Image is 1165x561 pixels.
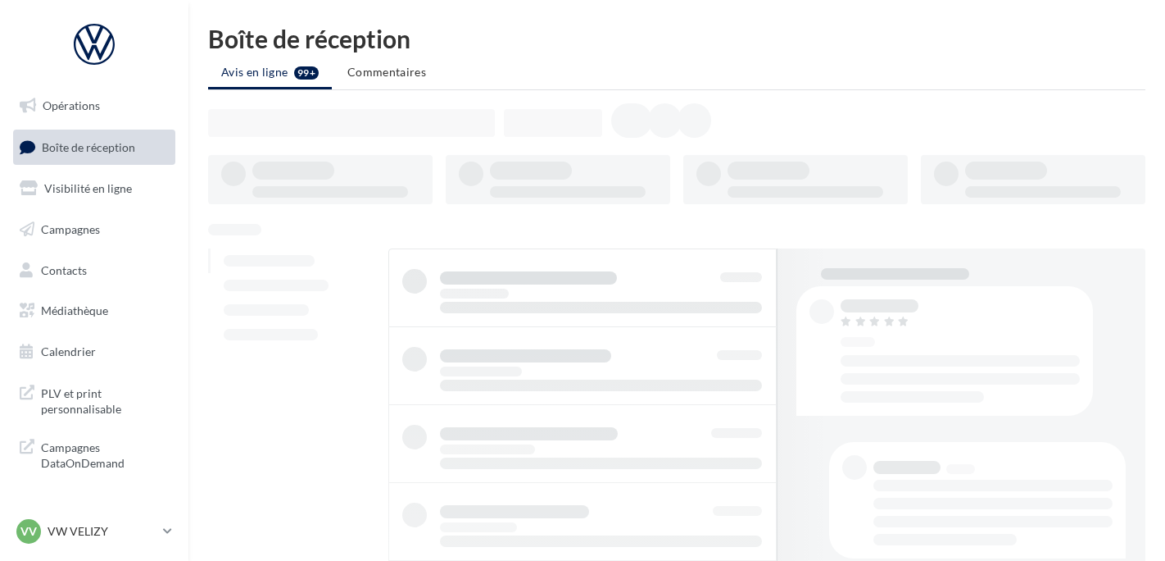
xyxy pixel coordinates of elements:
[44,181,132,195] span: Visibilité en ligne
[10,253,179,288] a: Contacts
[10,294,179,328] a: Médiathèque
[10,335,179,369] a: Calendrier
[20,523,37,540] span: VV
[41,303,108,317] span: Médiathèque
[41,382,169,417] span: PLV et print personnalisable
[10,130,179,165] a: Boîte de réception
[41,436,169,472] span: Campagnes DataOnDemand
[48,523,156,540] p: VW VELIZY
[208,26,1145,51] div: Boîte de réception
[10,171,179,206] a: Visibilité en ligne
[42,139,135,153] span: Boîte de réception
[10,376,179,424] a: PLV et print personnalisable
[347,65,426,79] span: Commentaires
[10,89,179,123] a: Opérations
[10,212,179,247] a: Campagnes
[41,344,96,358] span: Calendrier
[43,98,100,112] span: Opérations
[13,516,175,547] a: VV VW VELIZY
[41,262,87,276] span: Contacts
[10,430,179,478] a: Campagnes DataOnDemand
[41,222,100,236] span: Campagnes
